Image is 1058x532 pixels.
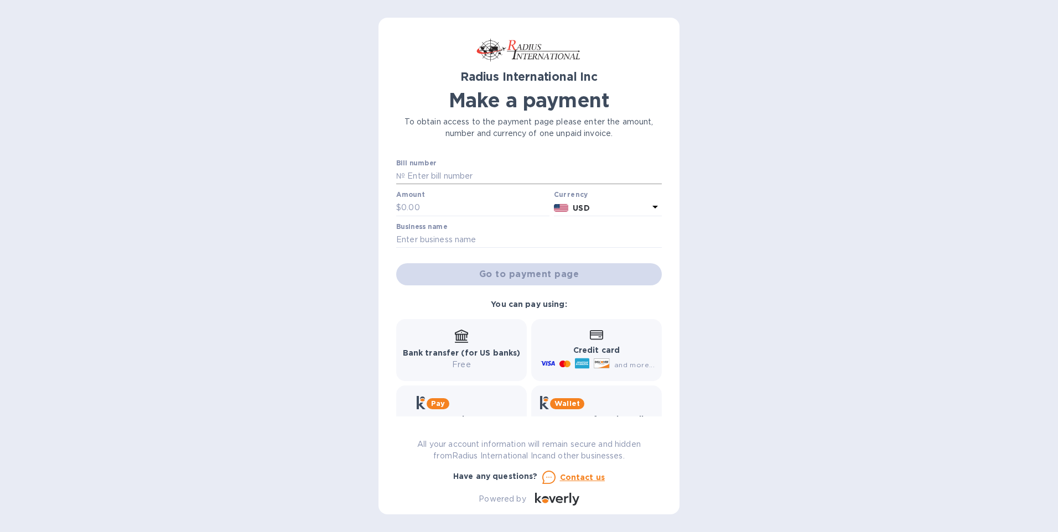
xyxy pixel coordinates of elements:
[396,192,424,199] label: Amount
[396,232,662,248] input: Enter business name
[396,160,436,166] label: Bill number
[540,415,653,424] b: Instant transfers via Wallet
[573,346,620,354] b: Credit card
[554,190,588,199] b: Currency
[554,204,569,212] img: USD
[405,168,662,185] input: Enter bill number
[554,399,580,408] b: Wallet
[403,348,521,357] b: Bank transfer (for US banks)
[417,415,507,424] b: Get more time to pay
[491,300,567,309] b: You can pay using:
[573,204,589,212] b: USD
[453,472,538,481] b: Have any questions?
[403,359,521,371] p: Free
[560,473,605,482] u: Contact us
[401,200,549,216] input: 0.00
[396,223,447,230] label: Business name
[396,202,401,213] p: $
[396,88,662,112] h1: Make a payment
[396,170,405,182] p: №
[479,493,526,505] p: Powered by
[614,361,655,369] span: and more...
[396,116,662,139] p: To obtain access to the payment page please enter the amount, number and currency of one unpaid i...
[460,70,598,84] b: Radius International Inc
[396,439,662,462] p: All your account information will remain secure and hidden from Radius International Inc and othe...
[431,399,445,408] b: Pay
